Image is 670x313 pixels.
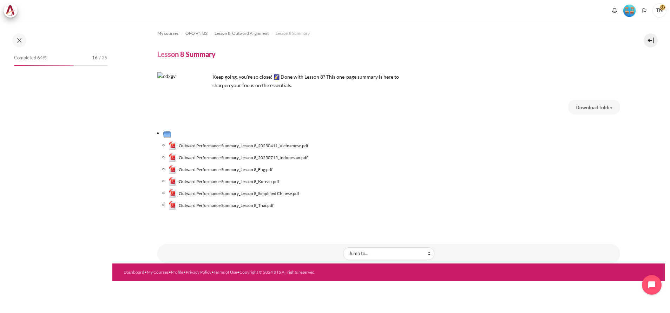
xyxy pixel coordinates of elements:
[169,154,308,162] a: Outward Performance Summary_Lesson 8_20250715_Indonesian.pdfOutward Performance Summary_Lesson 8_...
[179,167,272,173] span: Outward Performance Summary_Lesson 8_Eng.pdf
[147,269,169,275] a: My Courses
[652,4,666,18] a: User menu
[14,54,46,61] span: Completed 64%
[169,201,274,210] a: Outward Performance Summary_Lesson 8_Thai.pdfOutward Performance Summary_Lesson 8_Thai.pdf
[623,4,636,17] div: Level #4
[239,269,315,275] a: Copyright © 2024 BTS All rights reserved
[124,269,144,275] a: Dashboard
[92,54,98,61] span: 16
[157,50,216,59] h4: Lesson 8 Summary
[169,142,309,150] a: Outward Performance Summary_Lesson 8_20250411_Vietnamese.pdfOutward Performance Summary_Lesson 8_...
[169,154,177,162] img: Outward Performance Summary_Lesson 8_20250715_Indonesian.pdf
[179,143,308,149] span: Outward Performance Summary_Lesson 8_20250411_Vietnamese.pdf
[157,29,178,38] a: My courses
[169,189,177,198] img: Outward Performance Summary_Lesson 8_Simplified Chinese.pdf
[179,178,279,185] span: Outward Performance Summary_Lesson 8_Korean.pdf
[157,72,210,125] img: cdxgv
[179,155,308,161] span: Outward Performance Summary_Lesson 8_20250715_Indonesian.pdf
[652,4,666,18] span: TN
[185,30,208,37] span: OPO VN B2
[169,177,280,186] a: Outward Performance Summary_Lesson 8_Korean.pdfOutward Performance Summary_Lesson 8_Korean.pdf
[276,29,310,38] a: Lesson 8 Summary
[124,269,419,275] div: • • • • •
[14,65,74,66] div: 64%
[215,29,269,38] a: Lesson 8: Outward Alignment
[6,5,15,16] img: Architeck
[179,202,274,209] span: Outward Performance Summary_Lesson 8_Thai.pdf
[169,142,177,150] img: Outward Performance Summary_Lesson 8_20250411_Vietnamese.pdf
[609,5,620,16] div: Show notification window with no new notifications
[169,189,300,198] a: Outward Performance Summary_Lesson 8_Simplified Chinese.pdfOutward Performance Summary_Lesson 8_S...
[215,30,269,37] span: Lesson 8: Outward Alignment
[179,190,299,197] span: Outward Performance Summary_Lesson 8_Simplified Chinese.pdf
[157,30,178,37] span: My courses
[620,4,638,17] a: Level #4
[4,4,21,18] a: Architeck Architeck
[169,165,177,174] img: Outward Performance Summary_Lesson 8_Eng.pdf
[157,28,620,39] nav: Navigation bar
[99,54,107,61] span: / 25
[169,201,177,210] img: Outward Performance Summary_Lesson 8_Thai.pdf
[171,269,183,275] a: Profile
[169,165,273,174] a: Outward Performance Summary_Lesson 8_Eng.pdfOutward Performance Summary_Lesson 8_Eng.pdf
[169,177,177,186] img: Outward Performance Summary_Lesson 8_Korean.pdf
[214,269,237,275] a: Terms of Use
[623,5,636,17] img: Level #4
[639,5,650,16] button: Languages
[185,29,208,38] a: OPO VN B2
[112,21,665,263] section: Content
[568,100,620,115] button: Download folder
[212,74,399,88] span: Keep going, you’re so close! 🌠 Done with Lesson 8? This one-page summary is here to sharpen your ...
[186,269,211,275] a: Privacy Policy
[276,30,310,37] span: Lesson 8 Summary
